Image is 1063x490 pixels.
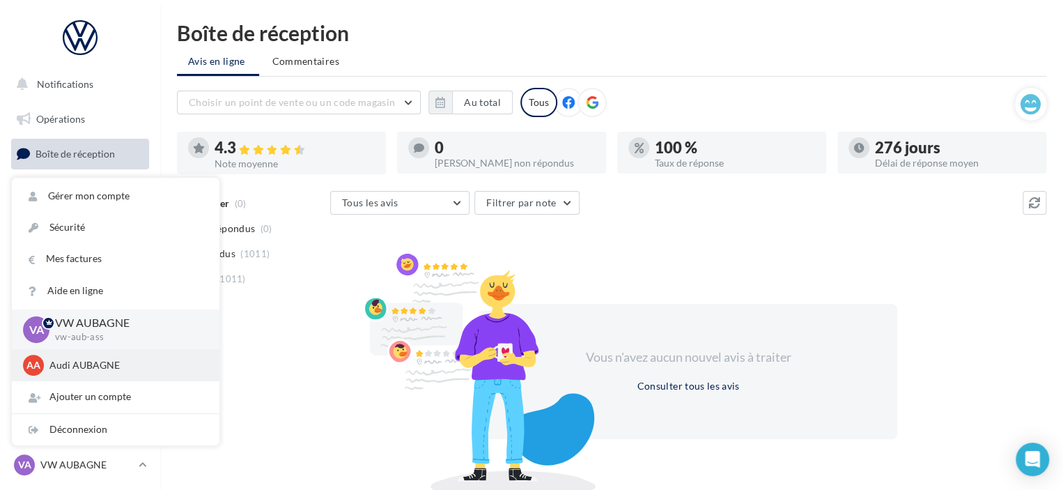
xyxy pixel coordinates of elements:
[12,212,219,243] a: Sécurité
[8,175,152,204] a: Visibilité en ligne
[12,181,219,212] a: Gérer mon compte
[12,381,219,413] div: Ajouter un compte
[875,158,1035,168] div: Délai de réponse moyen
[428,91,513,114] button: Au total
[8,395,152,436] a: Campagnes DataOnDemand
[875,140,1035,155] div: 276 jours
[36,113,85,125] span: Opérations
[568,349,808,367] div: Vous n'avez aucun nouvel avis à traiter
[29,321,44,337] span: VA
[12,275,219,307] a: Aide en ligne
[631,378,745,395] button: Consulter tous les avis
[12,414,219,445] div: Déconnexion
[40,458,133,472] p: VW AUBAGNE
[8,70,146,99] button: Notifications
[190,222,255,236] span: Non répondus
[272,54,339,68] span: Commentaires
[215,140,375,156] div: 4.3
[26,358,40,372] span: AA
[8,105,152,134] a: Opérations
[342,197,398,208] span: Tous les avis
[330,191,470,215] button: Tous les avis
[8,279,152,308] a: Médiathèque
[240,248,270,259] span: (1011)
[520,88,557,117] div: Tous
[217,273,246,284] span: (1011)
[37,78,93,90] span: Notifications
[8,244,152,273] a: Contacts
[1016,443,1049,476] div: Open Intercom Messenger
[215,159,375,169] div: Note moyenne
[435,140,595,155] div: 0
[655,158,815,168] div: Taux de réponse
[8,139,152,169] a: Boîte de réception
[55,331,197,344] p: vw-aub-ass
[8,210,152,239] a: Campagnes
[36,148,115,160] span: Boîte de réception
[18,458,31,472] span: VA
[55,315,197,331] p: VW AUBAGNE
[177,22,1046,43] div: Boîte de réception
[435,158,595,168] div: [PERSON_NAME] non répondus
[452,91,513,114] button: Au total
[49,358,203,372] p: Audi AUBAGNE
[11,452,149,478] a: VA VW AUBAGNE
[189,96,395,108] span: Choisir un point de vente ou un code magasin
[474,191,580,215] button: Filtrer par note
[8,314,152,343] a: Calendrier
[12,243,219,275] a: Mes factures
[177,91,421,114] button: Choisir un point de vente ou un code magasin
[261,223,272,234] span: (0)
[8,348,152,389] a: PLV et print personnalisable
[655,140,815,155] div: 100 %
